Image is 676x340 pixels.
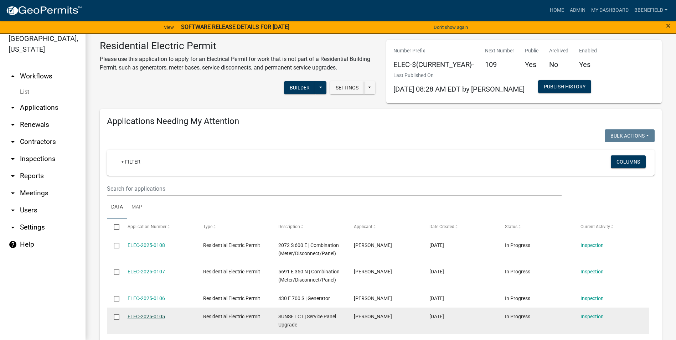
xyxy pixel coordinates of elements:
[666,21,671,30] button: Close
[278,224,300,229] span: Description
[203,224,212,229] span: Type
[278,314,336,328] span: SUNSET CT | Service Panel Upgrade
[393,47,474,55] p: Number Prefix
[485,60,514,69] h5: 109
[666,21,671,31] span: ×
[278,242,339,256] span: 2072 S 600 E | Combination (Meter/Disconnect/Panel)
[278,295,330,301] span: 430 E 700 S | Generator
[9,189,17,197] i: arrow_drop_down
[429,269,444,274] span: 09/05/2025
[393,60,474,69] h5: ELEC-${CURRENT_YEAR}-
[580,269,604,274] a: Inspection
[354,295,392,301] span: Levi Biggs
[115,155,146,168] a: + Filter
[431,21,471,33] button: Don't show again
[284,81,315,94] button: Builder
[549,60,568,69] h5: No
[354,269,392,274] span: Nolan Baker
[567,4,588,17] a: Admin
[498,218,574,236] datatable-header-cell: Status
[580,242,604,248] a: Inspection
[161,21,177,33] a: View
[107,196,127,219] a: Data
[574,218,649,236] datatable-header-cell: Current Activity
[128,314,165,319] a: ELEC-2025-0105
[354,224,372,229] span: Applicant
[429,314,444,319] span: 09/04/2025
[203,314,260,319] span: Residential Electric Permit
[429,242,444,248] span: 09/05/2025
[272,218,347,236] datatable-header-cell: Description
[393,72,525,79] p: Last Published On
[203,295,260,301] span: Residential Electric Permit
[120,218,196,236] datatable-header-cell: Application Number
[9,223,17,232] i: arrow_drop_down
[9,172,17,180] i: arrow_drop_down
[330,81,364,94] button: Settings
[107,116,655,127] h4: Applications Needing My Attention
[580,295,604,301] a: Inspection
[9,240,17,249] i: help
[429,295,444,301] span: 09/04/2025
[107,218,120,236] datatable-header-cell: Select
[485,47,514,55] p: Next Number
[107,181,562,196] input: Search for applications
[354,314,392,319] span: Nolan Baker
[549,47,568,55] p: Archived
[100,55,376,72] p: Please use this application to apply for an Electrical Permit for work that is not part of a Resi...
[128,224,166,229] span: Application Number
[9,120,17,129] i: arrow_drop_down
[538,84,591,90] wm-modal-confirm: Workflow Publish History
[9,206,17,215] i: arrow_drop_down
[505,242,530,248] span: In Progress
[203,242,260,248] span: Residential Electric Permit
[423,218,498,236] datatable-header-cell: Date Created
[538,80,591,93] button: Publish History
[128,295,165,301] a: ELEC-2025-0106
[588,4,631,17] a: My Dashboard
[196,218,272,236] datatable-header-cell: Type
[525,60,538,69] h5: Yes
[128,269,165,274] a: ELEC-2025-0107
[203,269,260,274] span: Residential Electric Permit
[631,4,670,17] a: BBenefield
[127,196,146,219] a: Map
[505,295,530,301] span: In Progress
[505,269,530,274] span: In Progress
[278,269,340,283] span: 5691 E 350 N | Combination (Meter/Disconnect/Panel)
[9,72,17,81] i: arrow_drop_up
[579,47,597,55] p: Enabled
[393,85,525,93] span: [DATE] 08:28 AM EDT by [PERSON_NAME]
[579,60,597,69] h5: Yes
[9,155,17,163] i: arrow_drop_down
[605,129,655,142] button: Bulk Actions
[611,155,646,168] button: Columns
[347,218,423,236] datatable-header-cell: Applicant
[128,242,165,248] a: ELEC-2025-0108
[100,40,376,52] h3: Residential Electric Permit
[580,224,610,229] span: Current Activity
[525,47,538,55] p: Public
[181,24,289,30] strong: SOFTWARE RELEASE DETAILS FOR [DATE]
[505,314,530,319] span: In Progress
[9,138,17,146] i: arrow_drop_down
[9,103,17,112] i: arrow_drop_down
[429,224,454,229] span: Date Created
[580,314,604,319] a: Inspection
[354,242,392,248] span: Nolan Baker
[505,224,517,229] span: Status
[547,4,567,17] a: Home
